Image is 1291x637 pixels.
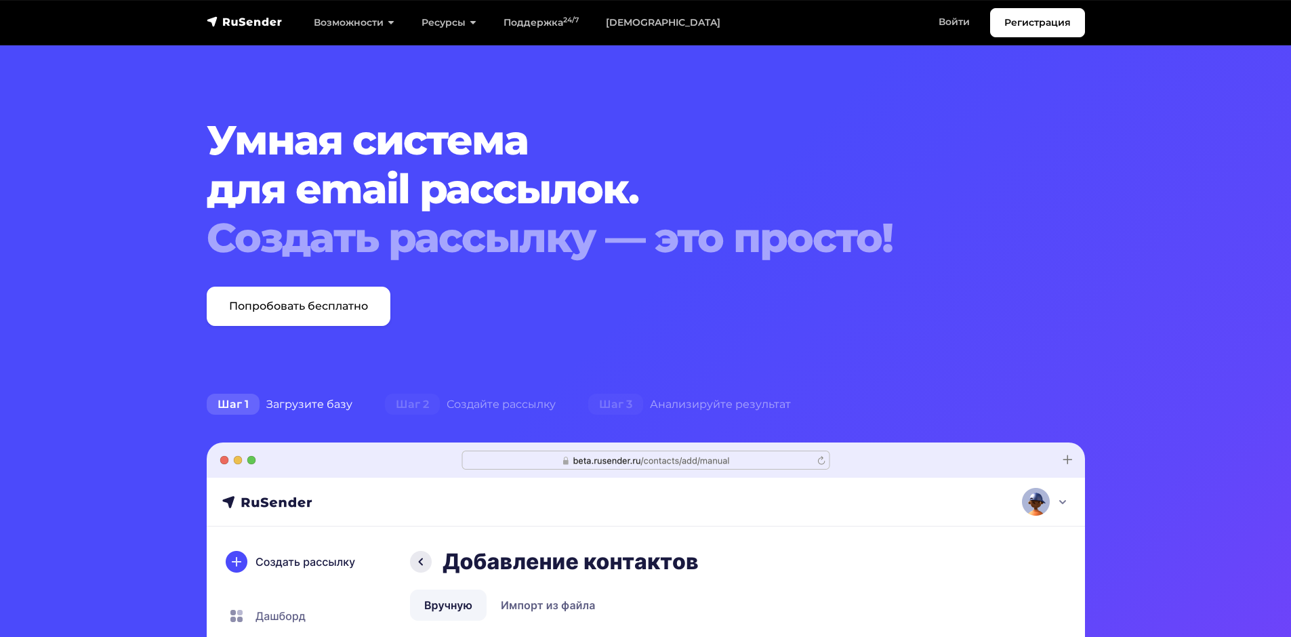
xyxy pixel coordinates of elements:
a: Регистрация [990,8,1085,37]
a: Войти [925,8,983,36]
div: Создать рассылку — это просто! [207,213,1010,262]
img: RuSender [207,15,283,28]
a: Возможности [300,9,408,37]
div: Анализируйте результат [572,391,807,418]
h1: Умная система для email рассылок. [207,116,1010,262]
span: Шаг 1 [207,394,260,415]
div: Загрузите базу [190,391,369,418]
div: Создайте рассылку [369,391,572,418]
sup: 24/7 [563,16,579,24]
a: Поддержка24/7 [490,9,592,37]
a: Попробовать бесплатно [207,287,390,326]
span: Шаг 3 [588,394,643,415]
a: Ресурсы [408,9,490,37]
a: [DEMOGRAPHIC_DATA] [592,9,734,37]
span: Шаг 2 [385,394,440,415]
